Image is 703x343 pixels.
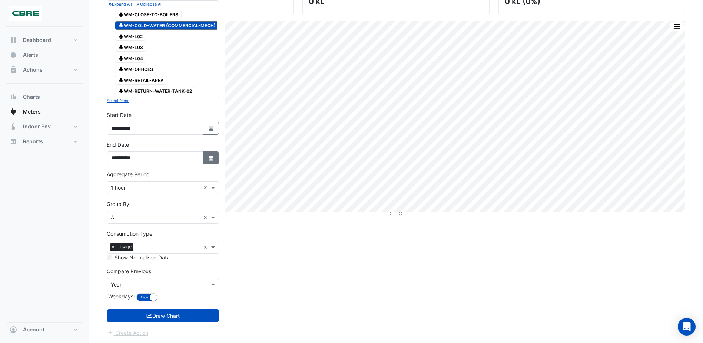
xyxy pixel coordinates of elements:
button: Dashboard [6,33,83,48]
span: WM-L02 [115,32,146,41]
span: × [110,243,116,251]
fa-icon: Water [118,12,124,17]
fa-icon: Select Date [208,125,215,131]
button: More Options [670,22,684,31]
button: Collapse All [136,1,162,7]
app-icon: Charts [10,93,17,101]
span: Actions [23,66,43,73]
span: Clear [203,184,209,192]
label: End Date [107,141,129,148]
button: Charts [6,89,83,104]
fa-icon: Water [118,66,124,72]
button: Select None [107,97,129,104]
label: Start Date [107,111,132,119]
label: Show Normalised Data [115,254,170,261]
button: Meters [6,104,83,119]
app-icon: Actions [10,66,17,73]
button: Actions [6,62,83,77]
fa-icon: Water [118,77,124,83]
span: Usage [116,243,133,251]
app-icon: Reports [10,138,17,145]
img: Company Logo [9,6,42,21]
label: Aggregate Period [107,170,150,178]
app-icon: Dashboard [10,36,17,44]
fa-icon: Water [118,33,124,39]
span: WM-CLOSE-TO-BOILERS [115,10,182,19]
span: Clear [203,243,209,251]
span: Charts [23,93,40,101]
fa-icon: Water [118,45,124,50]
span: Alerts [23,51,38,59]
span: Account [23,326,44,333]
button: Draw Chart [107,309,219,322]
span: WM-COMMERCIAL-MECH [115,21,219,30]
small: Expand All [109,2,132,7]
div: Open Intercom Messenger [678,318,696,336]
span: WM-OFFICES [115,65,156,74]
button: Reports [6,134,83,149]
button: Expand All [109,1,132,7]
fa-icon: Water [118,23,124,28]
app-escalated-ticket-create-button: Please draw the charts first [107,329,149,335]
button: Alerts [6,48,83,62]
label: Compare Previous [107,267,151,275]
button: Account [6,322,83,337]
small: Collapse All [136,2,162,7]
fa-icon: Water [118,88,124,94]
span: Dashboard [23,36,51,44]
app-icon: Indoor Env [10,123,17,130]
app-icon: Meters [10,108,17,115]
span: Clear [203,213,209,221]
span: Meters [23,108,41,115]
span: WM-L04 [115,54,146,63]
span: WM-RETURN-WATER-TANK-02 [115,87,195,96]
app-icon: Alerts [10,51,17,59]
span: Reports [23,138,43,145]
label: Consumption Type [107,230,152,238]
fa-icon: Water [118,55,124,61]
fa-icon: Select Date [208,155,215,161]
span: WM-L03 [115,43,146,52]
span: WM-RETAIL-AREA [115,76,167,85]
button: Indoor Env [6,119,83,134]
small: Select None [107,98,129,103]
label: Weekdays: [107,293,135,300]
label: Group By [107,200,129,208]
span: Indoor Env [23,123,51,130]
